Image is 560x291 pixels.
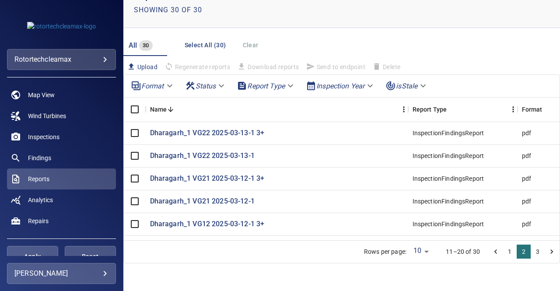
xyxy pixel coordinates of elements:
[134,5,202,15] p: Showing 30 of 30
[28,112,66,120] span: Wind Turbines
[150,151,255,161] a: Dharagarh_1 VG22 2025-03-13-1
[27,22,96,31] img: rotortechcleamax-logo
[123,60,161,74] button: Upload
[7,210,116,231] a: repairs noActive
[7,246,58,267] button: Apply
[146,97,408,122] div: Name
[396,82,417,90] em: isStale
[7,84,116,105] a: map noActive
[517,245,531,259] button: page 2
[247,82,285,90] em: Report Type
[364,247,406,256] p: Rows per page:
[127,78,178,94] div: Format
[150,97,167,122] div: Name
[413,129,484,137] div: InspectionFindingsReport
[76,251,105,262] span: Reset
[150,128,265,138] a: Dharagarh_1 VG22 2025-03-13-1 3+
[127,62,157,72] span: Upload
[531,245,545,259] button: Go to page 3
[522,197,531,206] div: pdf
[446,247,480,256] p: 11–20 of 30
[522,174,531,183] div: pdf
[542,105,550,113] button: Sort
[141,82,164,90] em: Format
[316,82,364,90] em: Inspection Year
[150,196,255,207] a: Dharagarh_1 VG21 2025-03-12-1
[196,82,216,90] em: Status
[14,53,108,67] div: rotortechcleamax
[28,91,55,99] span: Map View
[522,220,531,228] div: pdf
[181,37,230,53] button: Select All (30)
[65,246,116,267] button: Reset
[28,133,59,141] span: Inspections
[18,251,47,262] span: Apply
[302,78,378,94] div: Inspection Year
[233,78,299,94] div: Report Type
[167,105,175,113] button: Sort
[413,97,447,122] div: Report Type
[150,174,265,184] a: Dharagarh_1 VG21 2025-03-12-1 3+
[413,151,484,160] div: InspectionFindingsReport
[7,49,116,70] div: rotortechcleamax
[413,197,484,206] div: InspectionFindingsReport
[503,245,517,259] button: Go to page 1
[129,41,137,49] span: All
[182,78,230,94] div: Status
[7,105,116,126] a: windturbines noActive
[413,174,484,183] div: InspectionFindingsReport
[28,217,49,225] span: Repairs
[522,151,531,160] div: pdf
[150,219,265,229] a: Dharagarh_1 VG12 2025-03-12-1 3+
[447,105,455,113] button: Sort
[28,175,49,183] span: Reports
[7,168,116,189] a: reports active
[522,97,542,122] div: Format
[382,78,431,94] div: isStale
[14,266,108,280] div: [PERSON_NAME]
[489,245,559,259] nav: pagination navigation
[139,41,153,51] span: 30
[413,220,484,228] div: InspectionFindingsReport
[399,105,408,114] button: Menu
[509,105,518,114] button: Menu
[28,196,53,204] span: Analytics
[522,129,531,137] div: pdf
[408,97,518,122] div: Report Type
[410,244,432,259] div: 10
[7,189,116,210] a: analytics noActive
[7,126,116,147] a: inspections noActive
[489,245,503,259] button: Go to previous page
[545,245,559,259] button: Go to next page
[28,154,51,162] span: Findings
[7,147,116,168] a: findings noActive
